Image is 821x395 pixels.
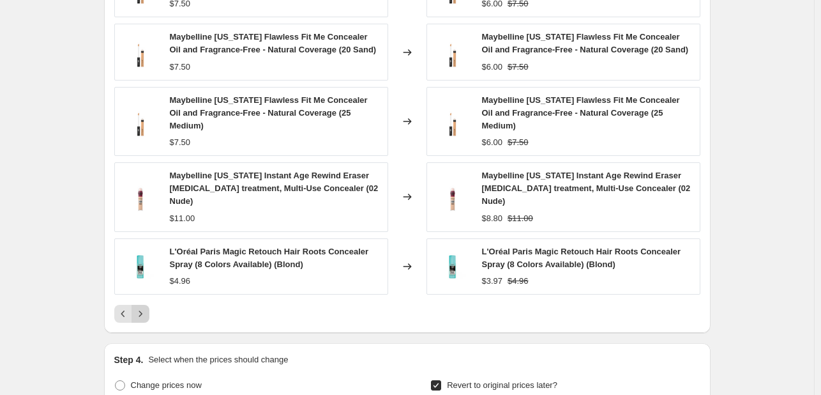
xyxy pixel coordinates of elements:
strike: $11.00 [508,212,533,225]
img: 30_honey_80x.png [121,33,160,72]
div: $4.96 [170,275,191,288]
img: Packshotstemp_416366c4-d01e-41e6-b333-23fb55ee6828_80x.png [121,178,160,216]
button: Next [132,305,149,323]
strike: $7.50 [508,61,529,74]
div: $3.97 [482,275,503,288]
img: 30_honey_80x.png [433,33,472,72]
span: L'Oréal Paris Magic Retouch Hair Roots Concealer Spray (8 Colors Available) (Blond) [170,247,369,269]
img: Packshotstemp_416366c4-d01e-41e6-b333-23fb55ee6828_80x.png [433,178,472,216]
div: $6.00 [482,61,503,74]
div: $7.50 [170,61,191,74]
strike: $7.50 [508,136,529,149]
span: Maybelline [US_STATE] Instant Age Rewind Eraser [MEDICAL_DATA] treatment, Multi-Use Concealer (02... [170,171,379,206]
strike: $4.96 [508,275,529,288]
div: $7.50 [170,136,191,149]
img: BestOftemplate2023_84_80x.png [433,247,472,286]
span: Maybelline [US_STATE] Flawless Fit Me Concealer Oil and Fragrance-Free - Natural Coverage (20 Sand) [170,32,377,54]
span: Maybelline [US_STATE] Instant Age Rewind Eraser [MEDICAL_DATA] treatment, Multi-Use Concealer (02... [482,171,691,206]
span: Change prices now [131,380,202,390]
span: Maybelline [US_STATE] Flawless Fit Me Concealer Oil and Fragrance-Free - Natural Coverage (20 Sand) [482,32,689,54]
div: $11.00 [170,212,195,225]
div: $8.80 [482,212,503,225]
img: 30_honey_80x.png [121,102,160,141]
span: Maybelline [US_STATE] Flawless Fit Me Concealer Oil and Fragrance-Free - Natural Coverage (25 Med... [170,95,368,130]
span: L'Oréal Paris Magic Retouch Hair Roots Concealer Spray (8 Colors Available) (Blond) [482,247,681,269]
button: Previous [114,305,132,323]
div: $6.00 [482,136,503,149]
img: BestOftemplate2023_84_80x.png [121,247,160,286]
span: Revert to original prices later? [447,380,557,390]
nav: Pagination [114,305,149,323]
p: Select when the prices should change [148,353,288,366]
h2: Step 4. [114,353,144,366]
img: 30_honey_80x.png [433,102,472,141]
span: Maybelline [US_STATE] Flawless Fit Me Concealer Oil and Fragrance-Free - Natural Coverage (25 Med... [482,95,680,130]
